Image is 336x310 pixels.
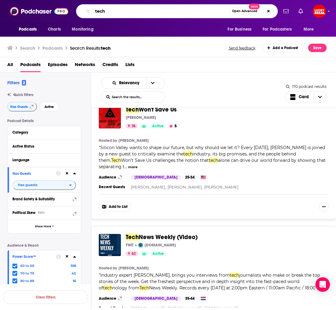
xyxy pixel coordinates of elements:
span: 108 [71,264,76,268]
span: Tech [126,106,139,113]
a: 62 [126,251,138,256]
button: Clear Filters [3,290,88,304]
a: Show notifications dropdown [296,6,305,16]
span: ... [125,164,127,169]
span: Active [152,251,164,257]
span: New [249,4,260,9]
span: More [304,25,314,34]
span: Silicon Valley wants to shape our future, but why should we let it? Every [DATE], [PERSON_NAME] i... [99,145,325,157]
button: open menu [12,180,76,190]
p: [DOMAIN_NAME] [145,243,176,248]
h2: Choose List sort [101,77,165,89]
a: All [7,60,13,72]
span: News Weekly (Video) [139,233,198,241]
span: Tech [126,233,139,241]
span: Card [299,95,309,99]
div: Search podcasts, credits, & more... [76,4,278,18]
button: Has Guests [7,102,37,112]
button: Brand Safety & Suitability [12,195,76,203]
button: Open AdvancedNew [229,8,260,15]
h2: filter dropdown [12,180,76,190]
div: 25-34 [183,175,197,180]
div: 170 podcast results [286,84,327,89]
button: Add to List [99,202,131,212]
h4: Hosted by [99,138,117,143]
span: Credits [102,60,118,72]
div: Language [12,158,72,162]
button: Active [39,102,59,112]
span: tech [230,272,239,278]
div: [DEMOGRAPHIC_DATA] [131,175,181,180]
span: Logged in as annagregory [313,5,326,18]
a: Add a Podcast [262,44,304,52]
div: Active Status [12,144,72,148]
button: Category [12,128,76,136]
span: Quick Filters [13,93,33,97]
span: For Podcasters [263,25,292,34]
span: 70 to 79 [20,271,34,275]
a: Networks [75,60,95,72]
span: tech [101,45,111,51]
span: Open Advanced [232,10,257,13]
span: Tech [111,158,121,163]
h3: Audience [99,175,126,180]
span: Charts [48,25,61,34]
span: 62 [131,251,136,257]
div: [DEMOGRAPHIC_DATA] [131,296,181,301]
button: Show profile menu [313,5,326,18]
button: Language [12,156,76,164]
span: Relevancy [119,81,141,85]
span: Has guests [18,183,38,187]
a: Active [150,124,166,128]
span: News Weekly. Records every [DATE] at 2:00pm Eastern / 11:00am Pacific / 18:00 UTC. [149,285,326,291]
a: Lists [125,60,135,72]
span: 76 [131,123,135,129]
a: Podcasts [20,60,41,72]
a: Charts [44,24,65,35]
span: " " [99,272,328,291]
button: 5 [168,124,178,128]
div: Brand Safety & Suitability [12,197,71,201]
button: Choose View [285,91,327,103]
h4: Hosted by [99,266,117,271]
h3: Audience [99,296,126,301]
a: TechNews Weekly (Video) [126,234,198,241]
div: Beta [38,211,45,215]
button: open menu [299,24,321,35]
a: TWiT.tv[DOMAIN_NAME] [138,243,176,248]
h3: Recent Guests [99,185,126,189]
div: Power Score™ [12,255,52,259]
button: open menu [15,24,45,35]
p: Podcast Details [7,119,81,123]
button: Has Guests [12,170,56,177]
button: open menu [259,24,301,35]
span: Tech [139,285,149,291]
div: Search Results: [70,45,111,51]
button: open menu [107,81,146,85]
p: [PERSON_NAME] [126,115,156,120]
span: Has Guests [10,105,28,108]
a: Show notifications dropdown [281,6,291,16]
span: Monitoring [72,25,93,34]
button: Show More [8,220,81,233]
div: Open Intercom Messenger [315,277,330,292]
span: 2 [22,80,26,85]
a: Podchaser - Follow, Share and Rate Podcasts [10,5,68,17]
img: Tech News Weekly (Video) [99,234,121,256]
span: industry, its big promises, and the people behind them. [99,151,296,163]
img: TWiT.tv [138,243,143,248]
button: more [128,165,138,170]
button: open menu [223,24,259,35]
h2: Filters [7,80,26,85]
a: Tech Won't Save Us [99,106,121,128]
span: For Business [228,25,251,34]
span: " [99,145,326,169]
button: Send feedback [227,45,257,51]
span: 45 [72,271,76,275]
span: 80 to 89 [20,279,34,283]
span: Active [152,123,164,129]
a: [PERSON_NAME] [118,266,149,271]
div: Category [12,130,72,135]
